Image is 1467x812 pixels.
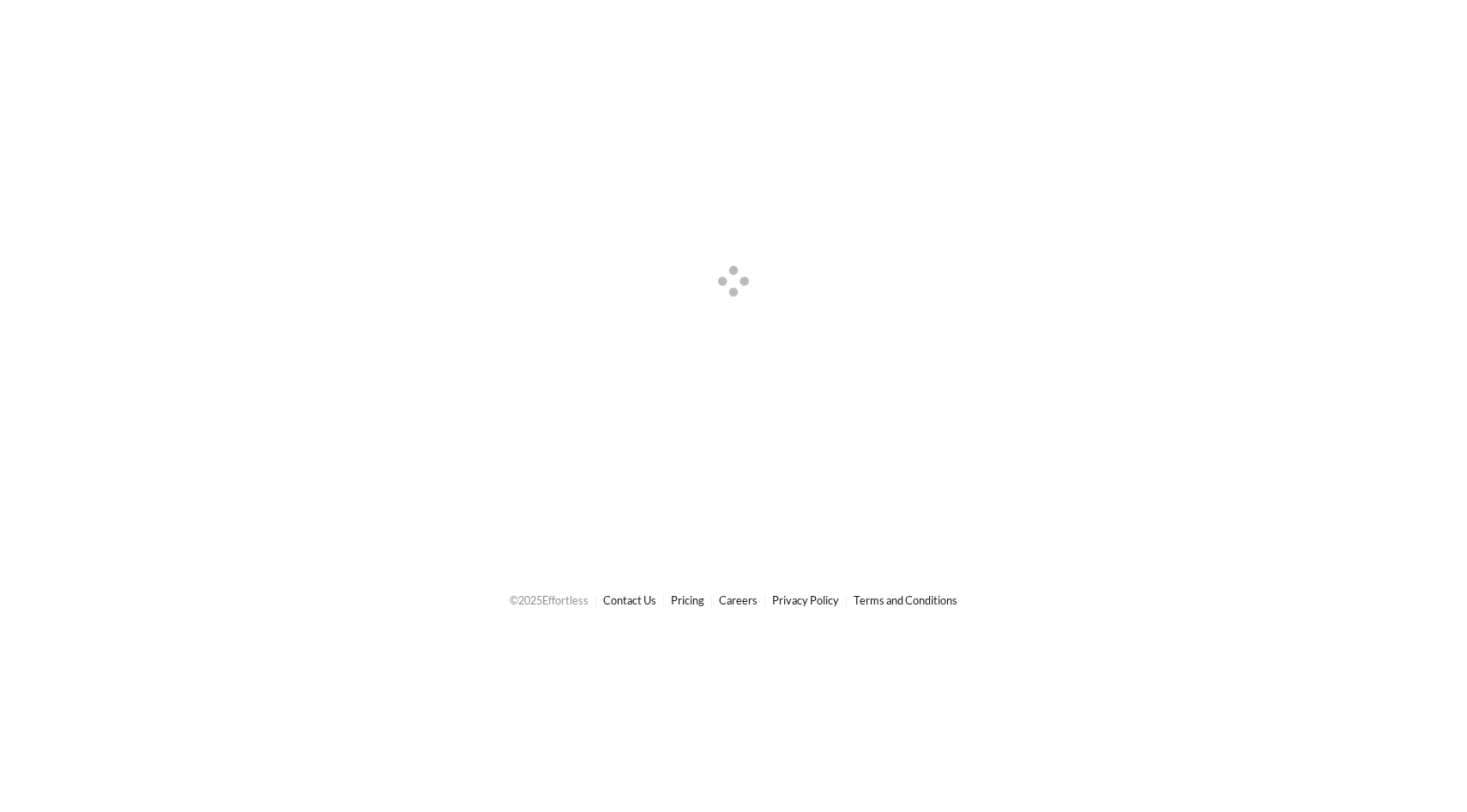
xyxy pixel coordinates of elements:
a: Contact Us [603,593,656,607]
a: Pricing [671,593,704,607]
a: Careers [719,593,758,607]
a: Privacy Policy [772,593,839,607]
span: © 2025 Effortless [510,593,589,607]
a: Terms and Conditions [854,593,957,607]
